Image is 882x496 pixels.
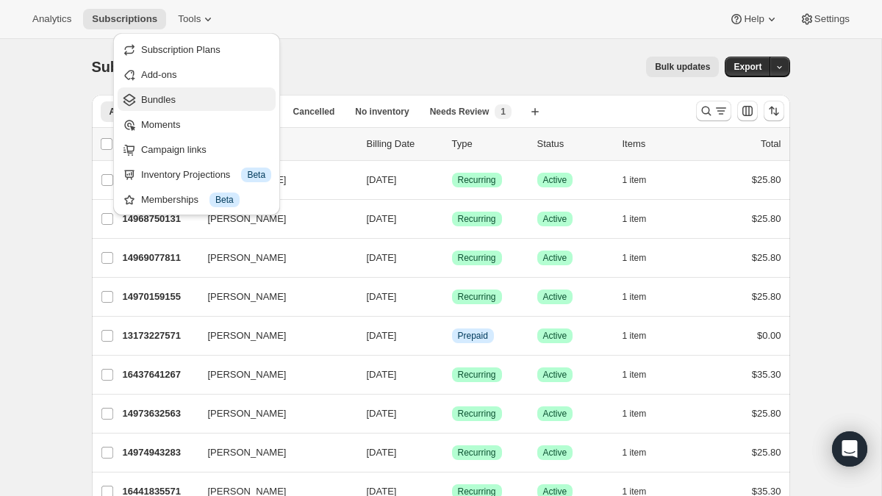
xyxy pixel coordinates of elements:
span: Bulk updates [655,61,710,73]
button: Subscription Plans [118,37,276,61]
span: Active [543,174,567,186]
div: 14973632563[PERSON_NAME][DATE]SuccessRecurringSuccessActive1 item$25.80 [123,403,781,424]
button: Inventory Projections [118,162,276,186]
span: [DATE] [367,213,397,224]
div: 16437641267[PERSON_NAME][DATE]SuccessRecurringSuccessActive1 item$35.30 [123,364,781,385]
button: Create new view [523,101,547,122]
p: 13173227571 [123,328,196,343]
p: 14974943283 [123,445,196,460]
div: 13173227571[PERSON_NAME][DATE]InfoPrepaidSuccessActive1 item$0.00 [123,326,781,346]
span: Active [543,330,567,342]
span: $25.80 [752,408,781,419]
button: Memberships [118,187,276,211]
p: Status [537,137,611,151]
button: Moments [118,112,276,136]
div: IDCustomerBilling DateTypeStatusItemsTotal [123,137,781,151]
span: Beta [215,194,234,206]
span: [PERSON_NAME] [208,406,287,421]
span: Active [543,408,567,420]
p: 14973632563 [123,406,196,421]
span: 1 item [623,213,647,225]
div: Inventory Projections [141,168,271,182]
span: Recurring [458,447,496,459]
button: Bulk updates [646,57,719,77]
span: Prepaid [458,330,488,342]
span: [DATE] [367,174,397,185]
span: Recurring [458,291,496,303]
span: $25.80 [752,252,781,263]
button: Help [720,9,787,29]
div: Open Intercom Messenger [832,431,867,467]
p: 14969077811 [123,251,196,265]
span: [DATE] [367,330,397,341]
button: [PERSON_NAME] [199,402,346,425]
div: 14974943283[PERSON_NAME][DATE]SuccessRecurringSuccessActive1 item$25.80 [123,442,781,463]
span: $25.80 [752,213,781,224]
span: [PERSON_NAME] [208,367,287,382]
button: Customize table column order and visibility [737,101,758,121]
span: Subscriptions [92,59,188,75]
span: Recurring [458,369,496,381]
span: 1 item [623,408,647,420]
span: [PERSON_NAME] [208,328,287,343]
span: Bundles [141,94,176,105]
button: 1 item [623,364,663,385]
button: 1 item [623,248,663,268]
p: 16437641267 [123,367,196,382]
span: Analytics [32,13,71,25]
span: No inventory [355,106,409,118]
p: Total [761,137,781,151]
span: Subscription Plans [141,44,220,55]
div: 14970159155[PERSON_NAME][DATE]SuccessRecurringSuccessActive1 item$25.80 [123,287,781,307]
button: 1 item [623,209,663,229]
button: [PERSON_NAME] [199,441,346,464]
button: 1 item [623,442,663,463]
span: Campaign links [141,144,207,155]
span: Active [543,213,567,225]
span: Moments [141,119,180,130]
span: Help [744,13,764,25]
button: 1 item [623,170,663,190]
button: 1 item [623,326,663,346]
span: [PERSON_NAME] [208,251,287,265]
button: Campaign links [118,137,276,161]
button: 1 item [623,403,663,424]
span: [DATE] [367,291,397,302]
span: 1 item [623,252,647,264]
span: Tools [178,13,201,25]
div: Memberships [141,193,271,207]
button: Subscriptions [83,9,166,29]
span: Needs Review [430,106,490,118]
button: Search and filter results [696,101,731,121]
div: 14968422451[PERSON_NAME][DATE]SuccessRecurringSuccessActive1 item$25.80 [123,170,781,190]
span: [DATE] [367,408,397,419]
span: $25.80 [752,447,781,458]
button: Tools [169,9,224,29]
span: [PERSON_NAME] [208,445,287,460]
div: Items [623,137,696,151]
button: Analytics [24,9,80,29]
button: Export [725,57,770,77]
span: Recurring [458,213,496,225]
span: 1 item [623,369,647,381]
p: Billing Date [367,137,440,151]
div: Type [452,137,526,151]
button: 1 item [623,287,663,307]
span: Active [543,252,567,264]
span: $35.30 [752,369,781,380]
span: [DATE] [367,447,397,458]
button: [PERSON_NAME] [199,363,346,387]
p: 14970159155 [123,290,196,304]
span: [PERSON_NAME] [208,290,287,304]
span: 1 item [623,447,647,459]
span: Beta [247,169,265,181]
span: Subscriptions [92,13,157,25]
span: Export [734,61,761,73]
span: Active [543,291,567,303]
span: Recurring [458,174,496,186]
button: Settings [791,9,858,29]
button: Sort the results [764,101,784,121]
span: 1 item [623,330,647,342]
span: 1 item [623,174,647,186]
span: Recurring [458,252,496,264]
